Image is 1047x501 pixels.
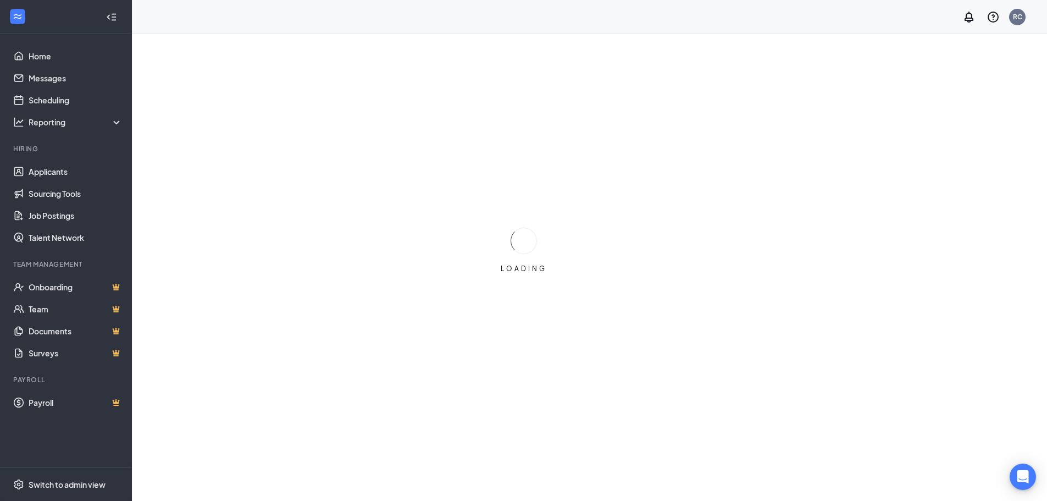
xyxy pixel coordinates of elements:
a: PayrollCrown [29,392,123,414]
svg: Analysis [13,117,24,128]
svg: Notifications [962,10,976,24]
a: Home [29,45,123,67]
div: Payroll [13,375,120,384]
div: Team Management [13,260,120,269]
div: Reporting [29,117,123,128]
div: Switch to admin view [29,479,106,490]
a: SurveysCrown [29,342,123,364]
a: Sourcing Tools [29,183,123,205]
div: Hiring [13,144,120,153]
a: DocumentsCrown [29,320,123,342]
svg: Collapse [106,12,117,23]
a: Job Postings [29,205,123,227]
a: Applicants [29,161,123,183]
a: Messages [29,67,123,89]
a: TeamCrown [29,298,123,320]
div: Open Intercom Messenger [1010,464,1036,490]
div: RC [1013,12,1022,21]
div: LOADING [496,264,551,273]
svg: WorkstreamLogo [12,11,23,22]
a: Scheduling [29,89,123,111]
a: OnboardingCrown [29,276,123,298]
a: Talent Network [29,227,123,249]
svg: QuestionInfo [987,10,1000,24]
svg: Settings [13,479,24,490]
